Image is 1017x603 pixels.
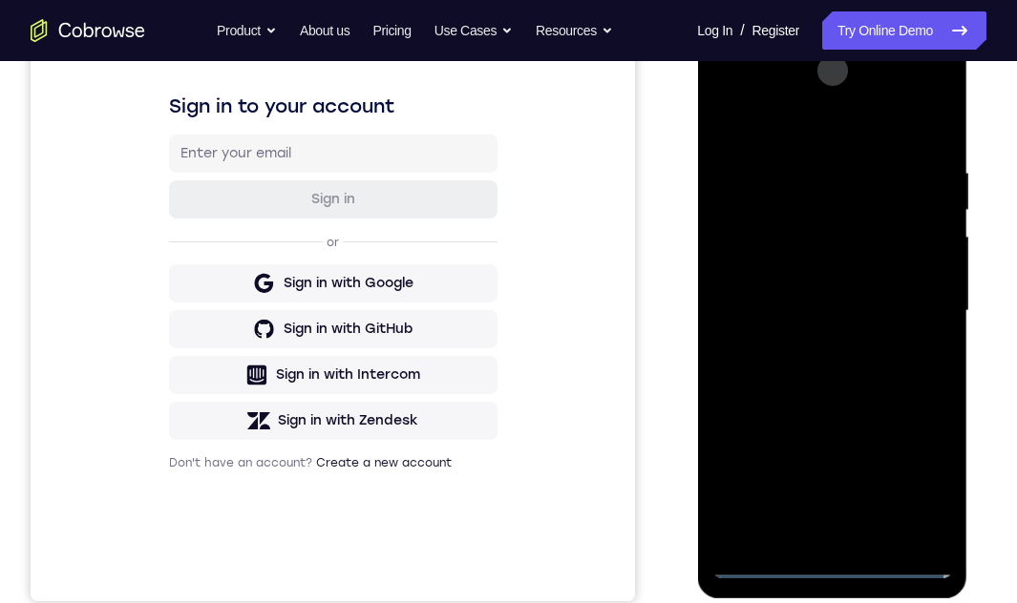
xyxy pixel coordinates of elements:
p: Don't have an account? [138,493,467,509]
div: Sign in with Zendesk [247,449,388,468]
span: / [740,19,744,42]
a: Register [752,11,799,50]
p: or [292,273,312,288]
button: Sign in [138,218,467,257]
button: Product [217,11,277,50]
a: Pricing [372,11,411,50]
div: Sign in with GitHub [253,358,382,377]
a: Try Online Demo [822,11,986,50]
button: Sign in with GitHub [138,348,467,386]
input: Enter your email [150,182,456,201]
button: Sign in with Intercom [138,394,467,432]
h1: Sign in to your account [138,131,467,157]
a: Go to the home page [31,19,145,42]
div: Sign in with Google [253,312,383,331]
a: About us [300,11,350,50]
button: Sign in with Zendesk [138,440,467,478]
button: Resources [536,11,613,50]
div: Sign in with Intercom [245,404,390,423]
a: Log In [697,11,732,50]
button: Sign in with Google [138,302,467,341]
button: Use Cases [434,11,513,50]
a: Create a new account [286,494,421,508]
